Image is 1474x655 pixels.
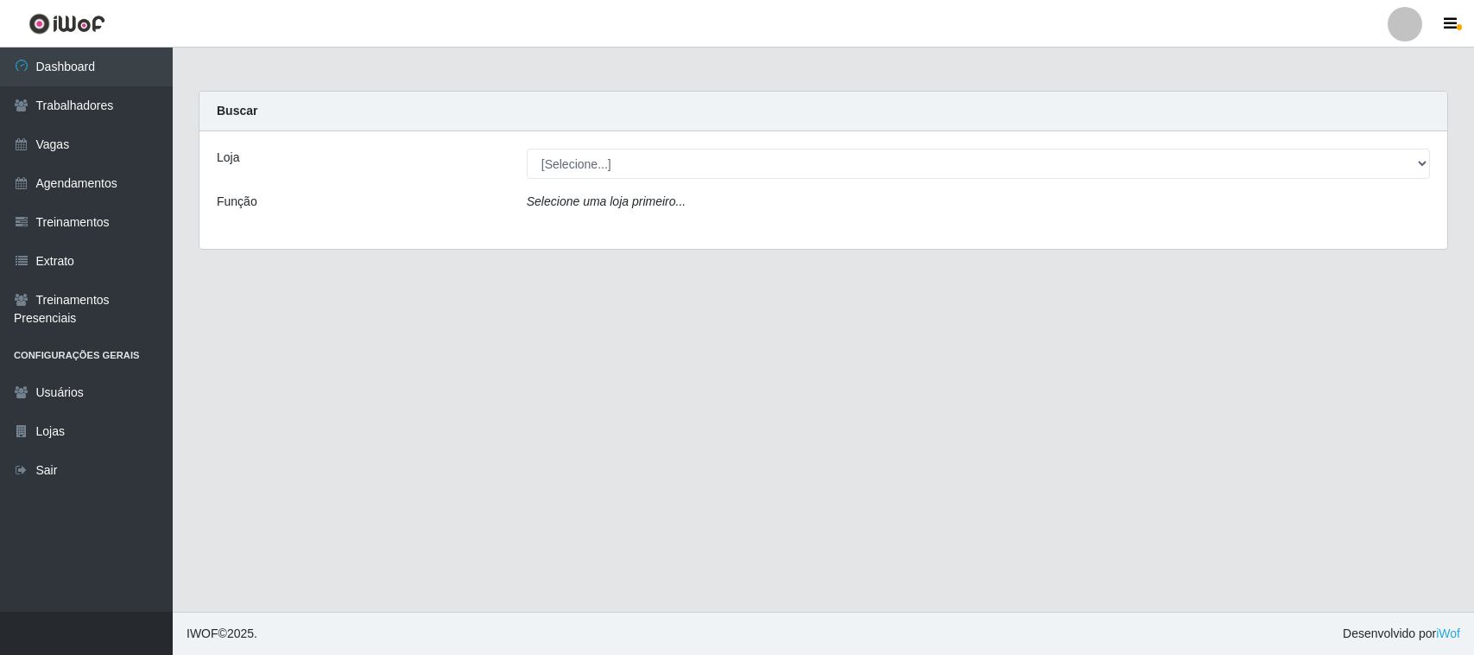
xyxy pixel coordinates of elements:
[187,625,257,643] span: © 2025 .
[1343,625,1460,643] span: Desenvolvido por
[217,149,239,167] label: Loja
[28,13,105,35] img: CoreUI Logo
[527,194,686,208] i: Selecione uma loja primeiro...
[1436,626,1460,640] a: iWof
[217,193,257,211] label: Função
[217,104,257,118] strong: Buscar
[187,626,218,640] span: IWOF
